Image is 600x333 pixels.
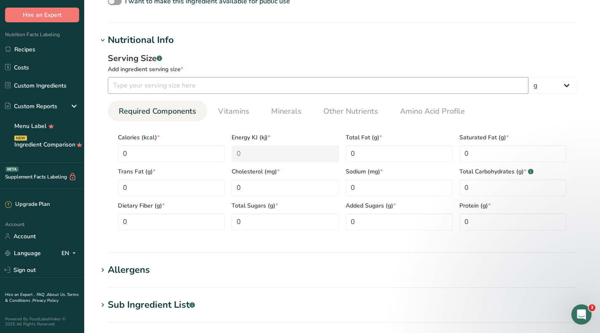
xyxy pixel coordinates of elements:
div: Allergens [108,263,150,277]
span: Other Nutrients [323,106,378,117]
a: Privacy Policy [32,298,59,304]
input: Type your serving size here [108,77,528,94]
span: Energy KJ (kj) [232,133,339,142]
div: Upgrade Plan [5,200,50,209]
div: Add ingredient serving size [108,65,576,74]
span: Sodium (mg) [346,167,453,176]
span: Amino Acid Profile [400,106,465,117]
span: Dietary Fiber (g) [118,201,225,210]
iframe: Intercom live chat [571,304,592,325]
div: Custom Reports [5,102,57,111]
button: Hire an Expert [5,8,79,22]
a: Hire an Expert . [5,292,35,298]
span: Total Sugars (g) [232,201,339,210]
span: Added Sugars (g) [346,201,453,210]
div: Powered By FoodLabelMaker © 2025 All Rights Reserved [5,317,79,327]
span: Calories (kcal) [118,133,225,142]
span: Cholesterol (mg) [232,167,339,176]
span: Vitamins [218,106,249,117]
div: Nutritional Info [108,33,174,47]
a: Terms & Conditions . [5,292,79,304]
div: NEW [14,136,27,141]
span: Minerals [271,106,301,117]
div: Serving Size [108,52,576,65]
span: Total Carbohydrates (g) [459,167,566,176]
span: Protein (g) [459,201,566,210]
span: Required Components [119,106,196,117]
div: Sub Ingredient List [108,298,195,312]
span: Trans Fat (g) [118,167,225,176]
a: FAQ . [37,292,47,298]
a: Language [5,246,41,261]
div: EN [61,248,79,258]
div: BETA [5,167,19,172]
a: About Us . [47,292,67,298]
span: 3 [589,304,595,311]
span: Total Fat (g) [346,133,453,142]
span: Saturated Fat (g) [459,133,566,142]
